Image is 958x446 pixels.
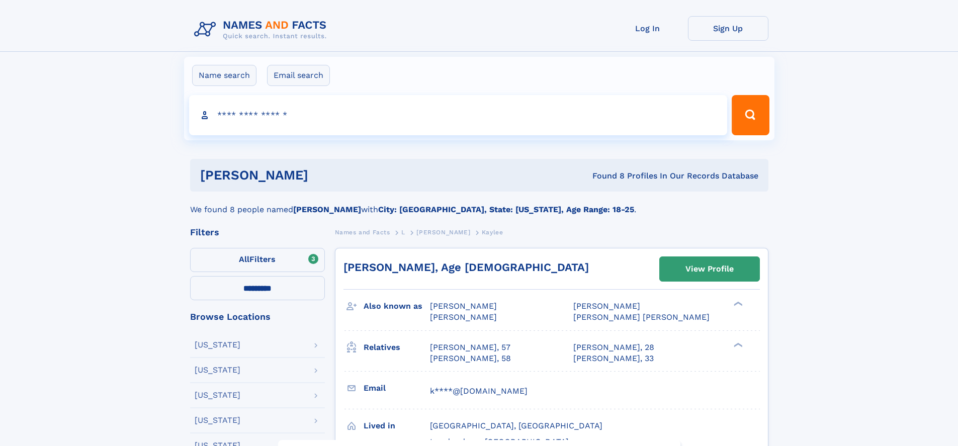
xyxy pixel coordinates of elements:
a: [PERSON_NAME], Age [DEMOGRAPHIC_DATA] [343,261,589,274]
a: [PERSON_NAME], 58 [430,353,511,364]
div: Filters [190,228,325,237]
span: [PERSON_NAME] [430,312,497,322]
label: Email search [267,65,330,86]
a: Log In [607,16,688,41]
a: Names and Facts [335,226,390,238]
b: [PERSON_NAME] [293,205,361,214]
div: Found 8 Profiles In Our Records Database [450,170,758,182]
div: [US_STATE] [195,366,240,374]
img: Logo Names and Facts [190,16,335,43]
span: [GEOGRAPHIC_DATA], [GEOGRAPHIC_DATA] [430,421,602,430]
input: search input [189,95,728,135]
span: [PERSON_NAME] [416,229,470,236]
div: ❯ [731,301,743,307]
h3: Also known as [364,298,430,315]
span: All [239,254,249,264]
a: [PERSON_NAME] [416,226,470,238]
span: [PERSON_NAME] [430,301,497,311]
div: Browse Locations [190,312,325,321]
span: [PERSON_NAME] [PERSON_NAME] [573,312,710,322]
h3: Lived in [364,417,430,434]
div: [US_STATE] [195,416,240,424]
a: [PERSON_NAME], 57 [430,342,510,353]
h3: Email [364,380,430,397]
button: Search Button [732,95,769,135]
div: We found 8 people named with . [190,192,768,216]
span: Kaylee [482,229,503,236]
div: View Profile [685,257,734,281]
b: City: [GEOGRAPHIC_DATA], State: [US_STATE], Age Range: 18-25 [378,205,634,214]
h3: Relatives [364,339,430,356]
div: [US_STATE] [195,391,240,399]
div: ❯ [731,341,743,348]
h1: [PERSON_NAME] [200,169,451,182]
label: Filters [190,248,325,272]
span: L [401,229,405,236]
a: [PERSON_NAME], 33 [573,353,654,364]
a: L [401,226,405,238]
a: Sign Up [688,16,768,41]
span: [PERSON_NAME] [573,301,640,311]
a: [PERSON_NAME], 28 [573,342,654,353]
a: View Profile [660,257,759,281]
div: [US_STATE] [195,341,240,349]
label: Name search [192,65,256,86]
